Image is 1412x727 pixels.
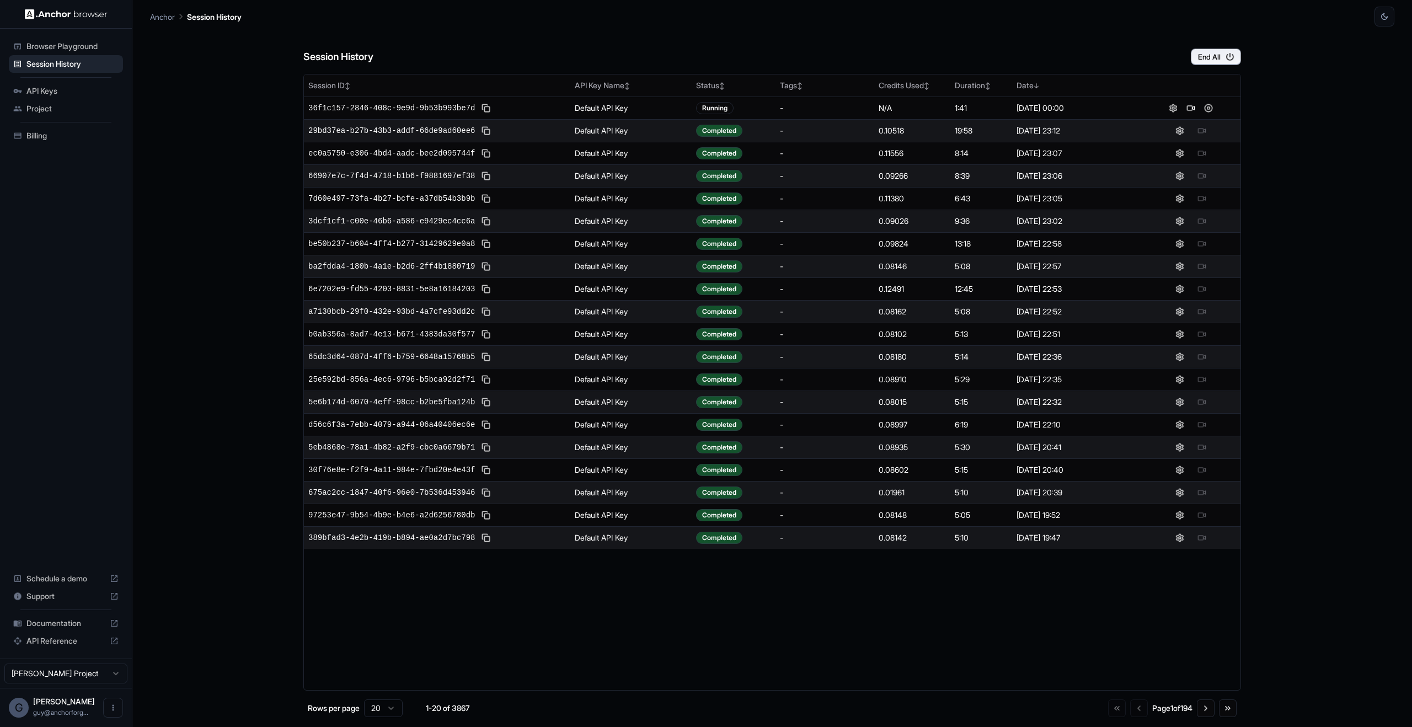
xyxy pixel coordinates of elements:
div: 12:45 [955,284,1008,295]
td: Default API Key [570,300,692,323]
span: 675ac2cc-1847-40f6-96e0-7b536d453946 [308,487,475,498]
td: Default API Key [570,255,692,277]
div: Completed [696,396,742,408]
div: - [780,216,870,227]
span: ba2fdda4-180b-4a1e-b2d6-2ff4b1880719 [308,261,475,272]
div: 0.08148 [879,510,946,521]
div: 0.08102 [879,329,946,340]
div: - [780,329,870,340]
td: Default API Key [570,436,692,458]
div: Browser Playground [9,38,123,55]
td: Default API Key [570,187,692,210]
span: 3dcf1cf1-c00e-46b6-a586-e9429ec4cc6a [308,216,475,227]
div: 0.08180 [879,351,946,362]
span: Browser Playground [26,41,119,52]
div: 0.10518 [879,125,946,136]
div: Completed [696,351,742,363]
div: Completed [696,147,742,159]
div: 0.11380 [879,193,946,204]
span: API Keys [26,85,119,97]
div: [DATE] 22:53 [1017,284,1137,295]
div: - [780,419,870,430]
div: 0.08935 [879,442,946,453]
span: 6e7202e9-fd55-4203-8831-5e8a16184203 [308,284,475,295]
div: - [780,148,870,159]
div: 5:14 [955,351,1008,362]
span: Guy Ben Simhon [33,697,95,706]
div: G [9,698,29,718]
div: 5:08 [955,306,1008,317]
div: 1-20 of 3867 [420,703,475,714]
div: [DATE] 23:05 [1017,193,1137,204]
div: - [780,397,870,408]
div: 5:13 [955,329,1008,340]
div: 9:36 [955,216,1008,227]
td: Default API Key [570,458,692,481]
div: 8:14 [955,148,1008,159]
td: Default API Key [570,164,692,187]
span: 389bfad3-4e2b-419b-b894-ae0a2d7bc798 [308,532,475,543]
div: Duration [955,80,1008,91]
span: ↓ [1034,82,1039,90]
div: - [780,464,870,475]
div: Session History [9,55,123,73]
span: 5e6b174d-6070-4eff-98cc-b2be5fba124b [308,397,475,408]
div: 0.08162 [879,306,946,317]
span: 25e592bd-856a-4ec6-9796-b5bca92d2f71 [308,374,475,385]
div: Session ID [308,80,566,91]
h6: Session History [303,49,373,65]
td: Default API Key [570,119,692,142]
div: API Reference [9,632,123,650]
div: Completed [696,306,742,318]
div: 0.08015 [879,397,946,408]
div: - [780,103,870,114]
span: be50b237-b604-4ff4-b277-31429629e0a8 [308,238,475,249]
span: ↕ [345,82,350,90]
div: - [780,170,870,181]
div: [DATE] 22:57 [1017,261,1137,272]
button: End All [1191,49,1241,65]
p: Anchor [150,11,175,23]
div: 8:39 [955,170,1008,181]
td: Default API Key [570,277,692,300]
div: [DATE] 20:41 [1017,442,1137,453]
div: API Keys [9,82,123,100]
div: 6:19 [955,419,1008,430]
div: Credits Used [879,80,946,91]
div: Completed [696,441,742,453]
div: [DATE] 22:52 [1017,306,1137,317]
div: [DATE] 22:35 [1017,374,1137,385]
div: Completed [696,419,742,431]
div: Tags [780,80,870,91]
span: d56c6f3a-7ebb-4079-a944-06a40406ec6e [308,419,475,430]
span: a7130bcb-29f0-432e-93bd-4a7cfe93dd2c [308,306,475,317]
div: 5:05 [955,510,1008,521]
div: 19:58 [955,125,1008,136]
div: [DATE] 00:00 [1017,103,1137,114]
div: 5:29 [955,374,1008,385]
div: API Key Name [575,80,688,91]
span: Documentation [26,618,105,629]
div: Billing [9,127,123,145]
div: 0.09026 [879,216,946,227]
span: ↕ [924,82,929,90]
div: 0.01961 [879,487,946,498]
p: Session History [187,11,242,23]
td: Default API Key [570,97,692,119]
div: 0.08910 [879,374,946,385]
div: [DATE] 23:06 [1017,170,1137,181]
td: Default API Key [570,368,692,391]
div: [DATE] 22:32 [1017,397,1137,408]
div: 0.08602 [879,464,946,475]
div: Completed [696,464,742,476]
div: Status [696,80,771,91]
div: 0.09266 [879,170,946,181]
span: API Reference [26,635,105,646]
div: Running [696,102,734,114]
span: 30f76e8e-f2f9-4a11-984e-7fbd20e4e43f [308,464,475,475]
span: 29bd37ea-b27b-43b3-addf-66de9ad60ee6 [308,125,475,136]
div: - [780,284,870,295]
div: 0.11556 [879,148,946,159]
div: [DATE] 23:12 [1017,125,1137,136]
div: Completed [696,193,742,205]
